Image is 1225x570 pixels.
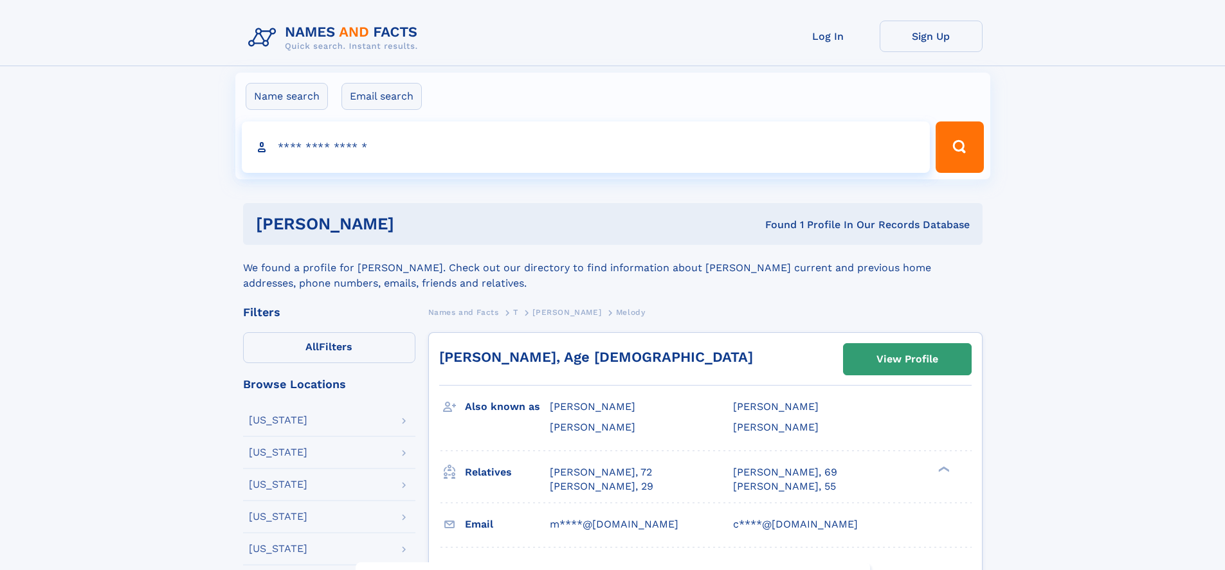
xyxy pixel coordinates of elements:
[243,21,428,55] img: Logo Names and Facts
[249,544,307,554] div: [US_STATE]
[243,379,415,390] div: Browse Locations
[513,304,518,320] a: T
[256,216,580,232] h1: [PERSON_NAME]
[844,344,971,375] a: View Profile
[249,447,307,458] div: [US_STATE]
[532,304,601,320] a: [PERSON_NAME]
[341,83,422,110] label: Email search
[733,479,836,494] a: [PERSON_NAME], 55
[733,400,819,413] span: [PERSON_NAME]
[439,349,753,365] a: [PERSON_NAME], Age [DEMOGRAPHIC_DATA]
[550,400,635,413] span: [PERSON_NAME]
[465,396,550,418] h3: Also known as
[243,245,983,291] div: We found a profile for [PERSON_NAME]. Check out our directory to find information about [PERSON_N...
[616,308,646,317] span: Melody
[513,308,518,317] span: T
[936,121,983,173] button: Search Button
[242,121,930,173] input: search input
[880,21,983,52] a: Sign Up
[428,304,499,320] a: Names and Facts
[733,421,819,433] span: [PERSON_NAME]
[305,341,319,353] span: All
[935,465,950,473] div: ❯
[733,465,837,479] a: [PERSON_NAME], 69
[249,415,307,425] div: [US_STATE]
[246,83,328,110] label: Name search
[532,308,601,317] span: [PERSON_NAME]
[579,218,970,232] div: Found 1 Profile In Our Records Database
[777,21,880,52] a: Log In
[243,332,415,363] label: Filters
[550,465,652,479] a: [PERSON_NAME], 72
[249,479,307,490] div: [US_STATE]
[876,344,938,374] div: View Profile
[550,421,635,433] span: [PERSON_NAME]
[465,513,550,535] h3: Email
[243,307,415,318] div: Filters
[550,479,653,494] a: [PERSON_NAME], 29
[249,512,307,522] div: [US_STATE]
[465,461,550,483] h3: Relatives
